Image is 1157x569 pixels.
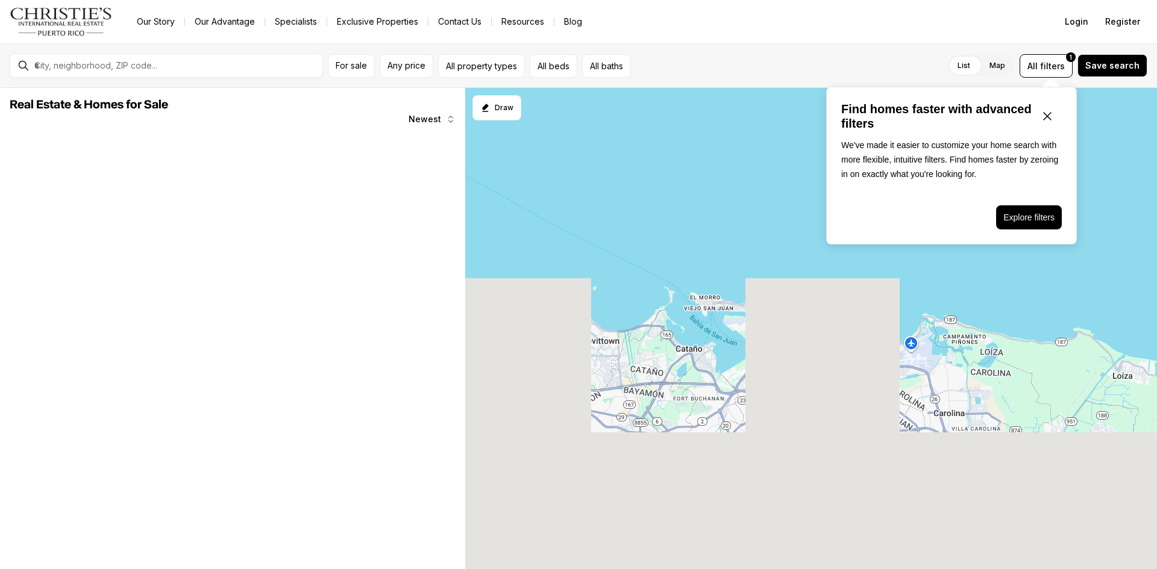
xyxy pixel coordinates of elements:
a: Resources [492,13,554,30]
button: All beds [530,54,577,78]
span: Register [1105,17,1140,26]
a: Our Story [127,13,184,30]
span: All [1027,60,1038,72]
img: logo [10,7,113,36]
p: Find homes faster with advanced filters [841,102,1033,131]
span: filters [1040,60,1065,72]
a: Exclusive Properties [327,13,428,30]
button: Start drawing [472,95,521,120]
button: All property types [438,54,525,78]
a: Blog [554,13,592,30]
button: Newest [401,107,463,131]
span: Newest [409,114,441,124]
a: Our Advantage [185,13,265,30]
span: For sale [336,61,367,70]
p: We've made it easier to customize your home search with more flexible, intuitive filters. Find ho... [841,138,1062,181]
button: For sale [328,54,375,78]
span: Login [1065,17,1088,26]
button: All baths [582,54,631,78]
button: Save search [1077,54,1147,77]
a: Specialists [265,13,327,30]
button: Allfilters1 [1020,54,1073,78]
span: 1 [1070,52,1072,62]
button: Login [1058,10,1096,34]
span: Save search [1085,61,1140,70]
span: Any price [387,61,425,70]
label: Map [980,55,1015,76]
button: Contact Us [428,13,491,30]
span: Real Estate & Homes for Sale [10,99,168,111]
label: List [948,55,980,76]
button: Register [1098,10,1147,34]
button: Any price [380,54,433,78]
button: Explore filters [996,205,1062,229]
button: Close popover [1033,102,1062,131]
